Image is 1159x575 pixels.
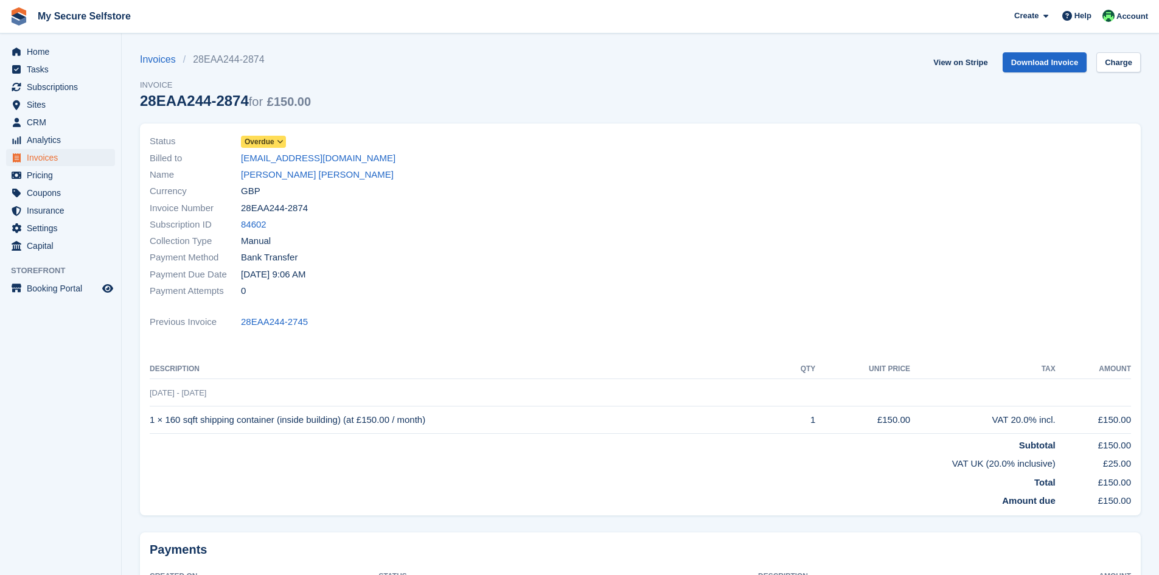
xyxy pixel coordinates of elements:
[27,131,100,148] span: Analytics
[241,184,260,198] span: GBP
[6,114,115,131] a: menu
[1056,406,1131,434] td: £150.00
[27,96,100,113] span: Sites
[1034,477,1056,487] strong: Total
[910,360,1056,379] th: Tax
[1019,440,1056,450] strong: Subtotal
[241,218,266,232] a: 84602
[140,92,311,109] div: 28EAA244-2874
[150,360,781,379] th: Description
[241,251,298,265] span: Bank Transfer
[241,268,305,282] time: 2025-08-07 08:06:18 UTC
[27,184,100,201] span: Coupons
[150,284,241,298] span: Payment Attempts
[1056,489,1131,508] td: £150.00
[27,78,100,96] span: Subscriptions
[1102,10,1115,22] img: Vickie Wedge
[1096,52,1141,72] a: Charge
[1116,10,1148,23] span: Account
[815,360,910,379] th: Unit Price
[150,152,241,166] span: Billed to
[249,95,263,108] span: for
[6,220,115,237] a: menu
[241,152,395,166] a: [EMAIL_ADDRESS][DOMAIN_NAME]
[6,131,115,148] a: menu
[150,251,241,265] span: Payment Method
[150,452,1056,471] td: VAT UK (20.0% inclusive)
[781,406,816,434] td: 1
[27,114,100,131] span: CRM
[10,7,28,26] img: stora-icon-8386f47178a22dfd0bd8f6a31ec36ba5ce8667c1dd55bd0f319d3a0aa187defe.svg
[781,360,816,379] th: QTY
[241,234,271,248] span: Manual
[6,237,115,254] a: menu
[241,284,246,298] span: 0
[27,202,100,219] span: Insurance
[241,315,308,329] a: 28EAA244-2745
[1056,433,1131,452] td: £150.00
[11,265,121,277] span: Storefront
[6,61,115,78] a: menu
[150,201,241,215] span: Invoice Number
[27,220,100,237] span: Settings
[6,43,115,60] a: menu
[27,167,100,184] span: Pricing
[150,134,241,148] span: Status
[150,268,241,282] span: Payment Due Date
[33,6,136,26] a: My Secure Selfstore
[27,237,100,254] span: Capital
[27,149,100,166] span: Invoices
[6,96,115,113] a: menu
[241,201,308,215] span: 28EAA244-2874
[241,134,286,148] a: Overdue
[6,202,115,219] a: menu
[1003,52,1087,72] a: Download Invoice
[27,43,100,60] span: Home
[245,136,274,147] span: Overdue
[1056,452,1131,471] td: £25.00
[928,52,992,72] a: View on Stripe
[140,52,311,67] nav: breadcrumbs
[815,406,910,434] td: £150.00
[6,167,115,184] a: menu
[241,168,394,182] a: [PERSON_NAME] [PERSON_NAME]
[150,184,241,198] span: Currency
[140,79,311,91] span: Invoice
[150,218,241,232] span: Subscription ID
[1014,10,1039,22] span: Create
[27,61,100,78] span: Tasks
[1056,360,1131,379] th: Amount
[100,281,115,296] a: Preview store
[150,168,241,182] span: Name
[140,52,183,67] a: Invoices
[6,149,115,166] a: menu
[150,315,241,329] span: Previous Invoice
[910,413,1056,427] div: VAT 20.0% incl.
[6,184,115,201] a: menu
[150,388,206,397] span: [DATE] - [DATE]
[6,78,115,96] a: menu
[27,280,100,297] span: Booking Portal
[150,234,241,248] span: Collection Type
[1002,495,1056,506] strong: Amount due
[267,95,311,108] span: £150.00
[150,542,1131,557] h2: Payments
[150,406,781,434] td: 1 × 160 sqft shipping container (inside building) (at £150.00 / month)
[6,280,115,297] a: menu
[1074,10,1091,22] span: Help
[1056,471,1131,490] td: £150.00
